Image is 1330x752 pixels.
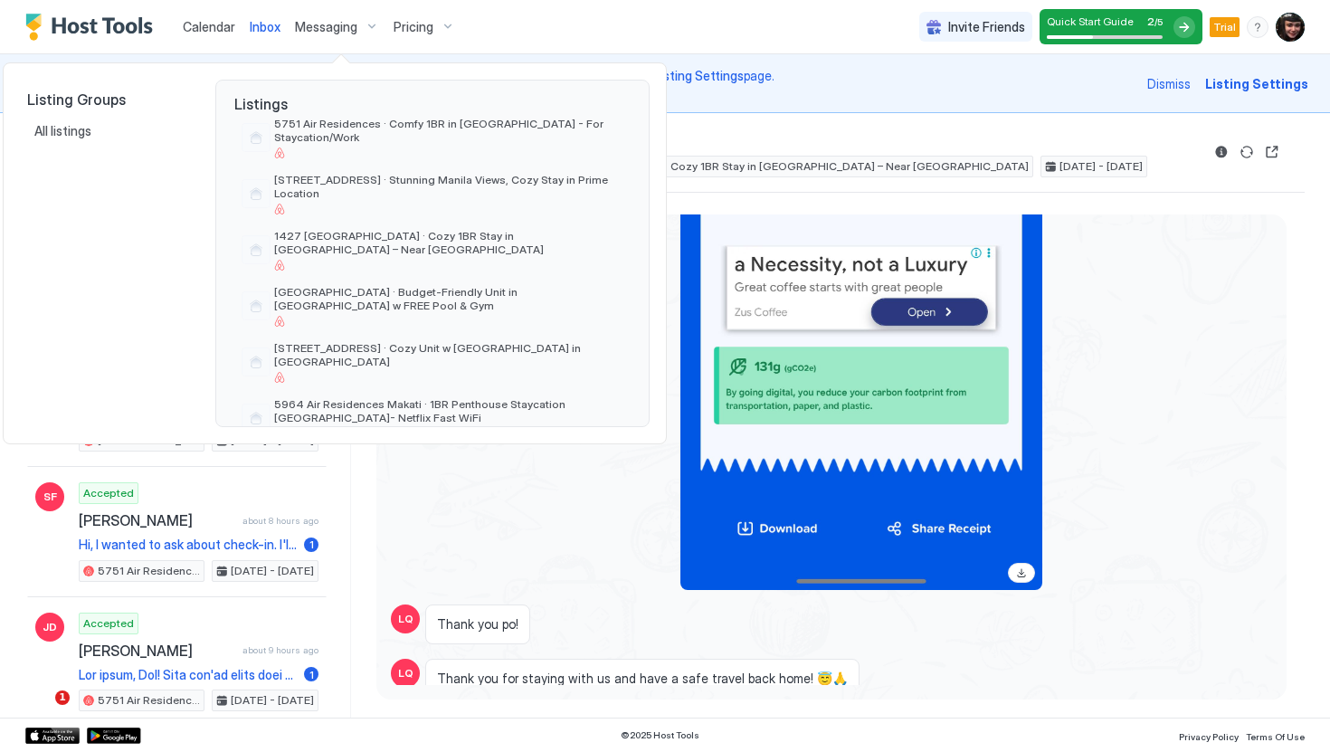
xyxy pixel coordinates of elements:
[55,690,70,705] span: 1
[274,341,623,368] span: [STREET_ADDRESS] · Cozy Unit w [GEOGRAPHIC_DATA] in [GEOGRAPHIC_DATA]
[274,117,623,144] span: 5751 Air Residences · Comfy 1BR in [GEOGRAPHIC_DATA] - For Staycation/Work
[216,81,649,113] span: Listings
[18,690,62,734] iframe: Intercom live chat
[274,229,623,256] span: 1427 [GEOGRAPHIC_DATA] · Cozy 1BR Stay in [GEOGRAPHIC_DATA] – Near [GEOGRAPHIC_DATA]
[27,90,186,109] span: Listing Groups
[274,173,623,200] span: [STREET_ADDRESS] · Stunning Manila Views, Cozy Stay in Prime Location
[274,285,623,312] span: [GEOGRAPHIC_DATA] · Budget-Friendly Unit in [GEOGRAPHIC_DATA] w FREE Pool & Gym
[34,123,94,139] span: All listings
[274,397,623,424] span: 5964 Air Residences Makati · 1BR Penthouse Staycation [GEOGRAPHIC_DATA]- Netflix Fast WiFi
